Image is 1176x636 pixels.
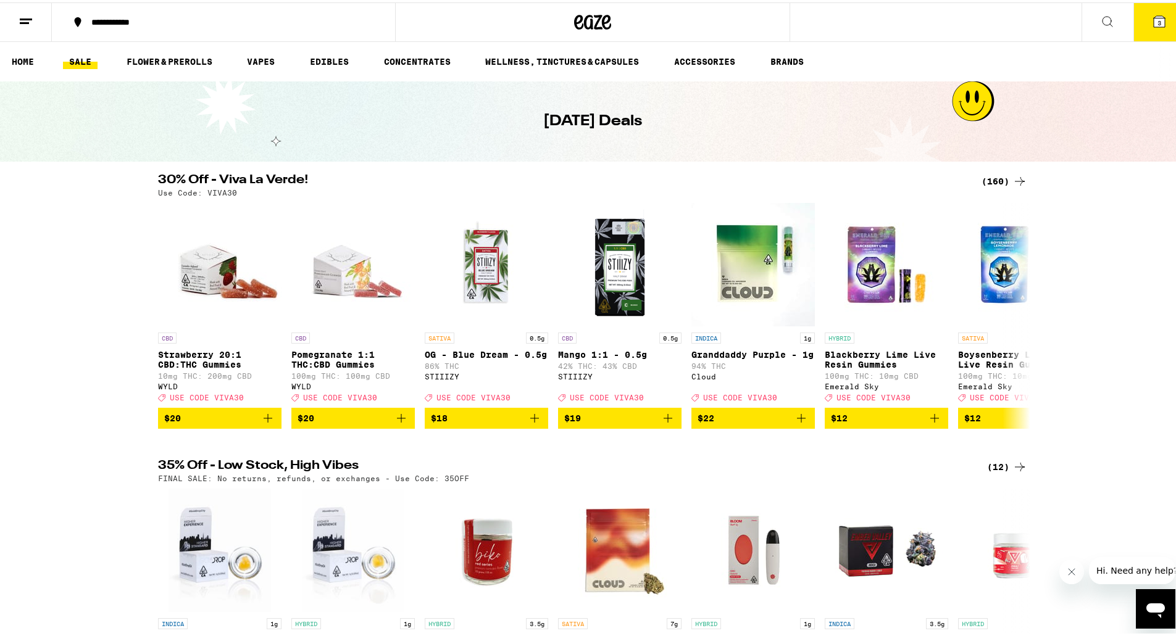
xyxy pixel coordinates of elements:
h2: 35% Off - Low Stock, High Vibes [158,457,967,472]
p: 3.5g [526,616,548,627]
p: 1g [800,330,815,341]
span: Hi. Need any help? [7,9,89,19]
p: HYBRID [425,616,454,627]
button: Add to bag [425,405,548,426]
p: 1g [267,616,281,627]
p: INDICA [825,616,854,627]
p: SATIVA [425,330,454,341]
a: VAPES [241,52,281,67]
p: HYBRID [958,616,988,627]
a: Open page for Granddaddy Purple - 1g from Cloud [691,200,815,405]
p: HYBRID [291,616,321,627]
p: 100mg THC: 10mg CBD [825,370,948,378]
div: STIIIZY [558,370,682,378]
button: Add to bag [958,405,1082,426]
p: 1g [800,616,815,627]
div: Emerald Sky [825,380,948,388]
a: Open page for Boysenberry Lemonade Live Resin Gummies from Emerald Sky [958,200,1082,405]
img: GoldDrop - Gushers Badder - 1g [302,486,404,609]
p: 42% THC: 43% CBD [558,360,682,368]
img: Biko - Red Series: Cherry Fanta - 3.5g [425,486,548,609]
img: Cloud - Granddaddy Purple - 1g [691,200,815,324]
p: 86% THC [425,360,548,368]
p: 10mg THC: 200mg CBD [158,370,281,378]
p: Strawberry 20:1 CBD:THC Gummies [158,347,281,367]
span: USE CODE VIVA30 [970,391,1044,399]
p: 1g [400,616,415,627]
img: STIIIZY - Mango 1:1 - 0.5g [558,200,682,324]
a: ACCESSORIES [668,52,741,67]
span: $18 [431,411,448,421]
button: Add to bag [558,405,682,426]
a: SALE [63,52,98,67]
span: USE CODE VIVA30 [570,391,644,399]
a: (160) [982,171,1027,186]
span: $12 [831,411,848,421]
span: $22 [698,411,714,421]
button: Add to bag [291,405,415,426]
img: WYLD - Pomegranate 1:1 THC:CBD Gummies [291,200,415,324]
iframe: Close message [1059,557,1084,582]
img: Bloom Brand - GSC Surf AIO - 1g [691,486,815,609]
h2: 30% Off - Viva La Verde! [158,171,967,186]
a: Open page for Mango 1:1 - 0.5g from STIIIZY [558,200,682,405]
a: WELLNESS, TINCTURES & CAPSULES [479,52,645,67]
p: 3.5g [926,616,948,627]
iframe: Button to launch messaging window [1136,587,1175,626]
p: FINAL SALE: No returns, refunds, or exchanges - Use Code: 35OFF [158,472,469,480]
div: WYLD [158,380,281,388]
p: 7g [667,616,682,627]
img: Emerald Sky - Boysenberry Lemonade Live Resin Gummies [958,200,1082,324]
span: $20 [164,411,181,421]
p: SATIVA [958,330,988,341]
span: USE CODE VIVA30 [170,391,244,399]
iframe: Message from company [1089,555,1175,582]
p: HYBRID [691,616,721,627]
span: USE CODE VIVA30 [703,391,777,399]
a: EDIBLES [304,52,355,67]
a: FLOWER & PREROLLS [120,52,219,67]
div: WYLD [291,380,415,388]
span: 3 [1157,17,1161,24]
p: INDICA [691,330,721,341]
button: Add to bag [691,405,815,426]
img: Emerald Sky - Blackberry Lime Live Resin Gummies [825,200,948,324]
a: BRANDS [764,52,810,67]
a: Open page for OG - Blue Dream - 0.5g from STIIIZY [425,200,548,405]
img: Ember Valley - AMPM - 3.5g [825,486,948,609]
span: $20 [298,411,314,421]
button: Add to bag [158,405,281,426]
a: Open page for Blackberry Lime Live Resin Gummies from Emerald Sky [825,200,948,405]
span: USE CODE VIVA30 [436,391,511,399]
p: Blackberry Lime Live Resin Gummies [825,347,948,367]
div: STIIIZY [425,370,548,378]
h1: [DATE] Deals [543,109,642,130]
p: Boysenberry Lemonade Live Resin Gummies [958,347,1082,367]
p: Granddaddy Purple - 1g [691,347,815,357]
p: CBD [158,330,177,341]
button: Add to bag [825,405,948,426]
p: Pomegranate 1:1 THC:CBD Gummies [291,347,415,367]
img: GoldDrop - Glitter Bomb Sugar - 1g [169,486,270,609]
div: Cloud [691,370,815,378]
span: USE CODE VIVA30 [836,391,911,399]
img: Ember Valley - Zerealz - 3.5g [958,486,1082,609]
p: SATIVA [558,616,588,627]
p: OG - Blue Dream - 0.5g [425,347,548,357]
p: INDICA [158,616,188,627]
p: 100mg THC: 10mg CBD [958,370,1082,378]
p: 0.5g [659,330,682,341]
p: HYBRID [825,330,854,341]
p: Mango 1:1 - 0.5g [558,347,682,357]
span: USE CODE VIVA30 [303,391,377,399]
p: Use Code: VIVA30 [158,186,237,194]
a: HOME [6,52,40,67]
span: $12 [964,411,981,421]
img: STIIIZY - OG - Blue Dream - 0.5g [425,200,548,324]
p: CBD [558,330,577,341]
a: Open page for Strawberry 20:1 CBD:THC Gummies from WYLD [158,200,281,405]
div: (12) [987,457,1027,472]
img: WYLD - Strawberry 20:1 CBD:THC Gummies [158,200,281,324]
div: Emerald Sky [958,380,1082,388]
span: $19 [564,411,581,421]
